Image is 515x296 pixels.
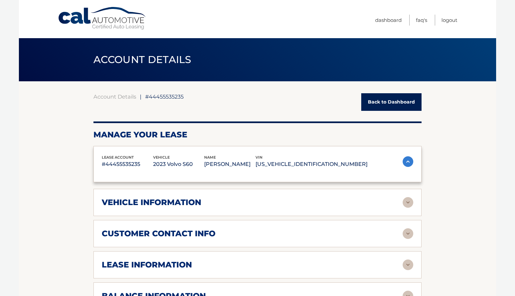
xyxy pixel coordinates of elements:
p: [US_VEHICLE_IDENTIFICATION_NUMBER] [256,160,368,169]
p: #44455535235 [102,160,153,169]
p: [PERSON_NAME] [204,160,256,169]
img: accordion-rest.svg [403,228,413,239]
a: Dashboard [375,15,402,26]
img: accordion-active.svg [403,156,413,167]
a: Cal Automotive [58,7,147,30]
h2: lease information [102,260,192,270]
h2: vehicle information [102,197,201,207]
span: lease account [102,155,134,160]
h2: Manage Your Lease [93,130,422,140]
h2: customer contact info [102,229,215,239]
span: name [204,155,216,160]
a: Account Details [93,93,136,100]
p: 2023 Volvo S60 [153,160,204,169]
a: FAQ's [416,15,427,26]
img: accordion-rest.svg [403,197,413,208]
span: | [140,93,142,100]
span: vehicle [153,155,170,160]
a: Logout [441,15,457,26]
a: Back to Dashboard [361,93,422,111]
span: #44455535235 [145,93,184,100]
span: vin [256,155,262,160]
img: accordion-rest.svg [403,259,413,270]
span: ACCOUNT DETAILS [93,53,192,66]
